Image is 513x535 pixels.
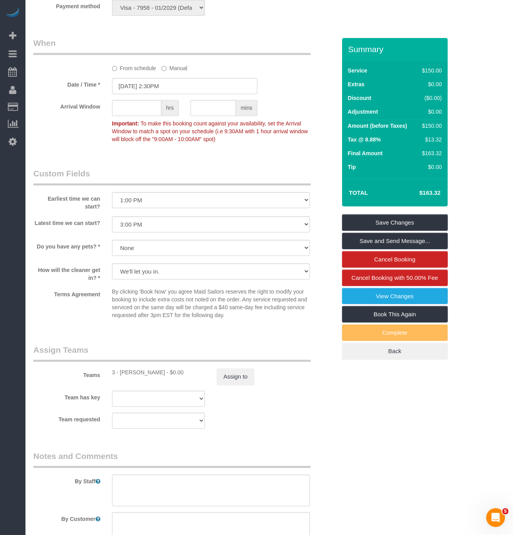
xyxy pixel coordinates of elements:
legend: Custom Fields [33,168,311,185]
strong: Important: [112,120,139,127]
button: Assign to [217,368,254,385]
h3: Summary [348,45,444,54]
label: Service [348,67,368,74]
label: Extras [348,80,365,88]
div: $0.00 [419,80,442,88]
label: Do you have any pets? * [27,240,106,250]
label: Final Amount [348,149,383,157]
label: Team requested [27,413,106,423]
label: By Staff [27,475,106,485]
div: $13.32 [419,136,442,143]
a: Save Changes [342,214,448,231]
h4: $163.32 [396,190,440,196]
label: By Customer [27,512,106,523]
a: View Changes [342,288,448,305]
a: Book This Again [342,306,448,323]
span: 5 [502,508,509,515]
div: $0.00 [419,108,442,116]
strong: Total [349,189,368,196]
iframe: Intercom live chat [486,508,505,527]
div: 0 hours x $17.00/hour [112,368,205,376]
a: Back [342,343,448,359]
legend: Notes and Comments [33,450,311,468]
legend: Assign Teams [33,344,311,362]
legend: When [33,37,311,55]
input: Manual [161,66,167,71]
input: MM/DD/YYYY HH:MM [112,78,257,94]
span: mins [236,100,257,116]
label: Terms Agreement [27,288,106,298]
div: $150.00 [419,67,442,74]
a: Save and Send Message... [342,233,448,249]
label: Arrival Window [27,100,106,111]
input: From schedule [112,66,117,71]
span: To make this booking count against your availability, set the Arrival Window to match a spot on y... [112,120,308,142]
label: Earliest time we can start? [27,192,106,210]
label: Latest time we can start? [27,216,106,227]
label: From schedule [112,62,156,72]
a: Cancel Booking with 50.00% Fee [342,270,448,286]
label: Manual [161,62,187,72]
label: Tax @ 8.88% [348,136,381,143]
span: Cancel Booking with 50.00% Fee [352,274,438,281]
label: Amount (before Taxes) [348,122,407,130]
label: Adjustment [348,108,378,116]
label: Tip [348,163,356,171]
label: Discount [348,94,372,102]
label: Team has key [27,391,106,401]
label: Date / Time * [27,78,106,89]
span: hrs [161,100,179,116]
div: $0.00 [419,163,442,171]
div: $150.00 [419,122,442,130]
p: By clicking 'Book Now' you agree Maid Sailors reserves the right to modify your booking to includ... [112,288,310,319]
a: Cancel Booking [342,251,448,268]
div: $163.32 [419,149,442,157]
img: Automaid Logo [5,8,20,19]
div: ($0.00) [419,94,442,102]
label: Teams [27,368,106,379]
label: How will the cleaner get in? * [27,263,106,282]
